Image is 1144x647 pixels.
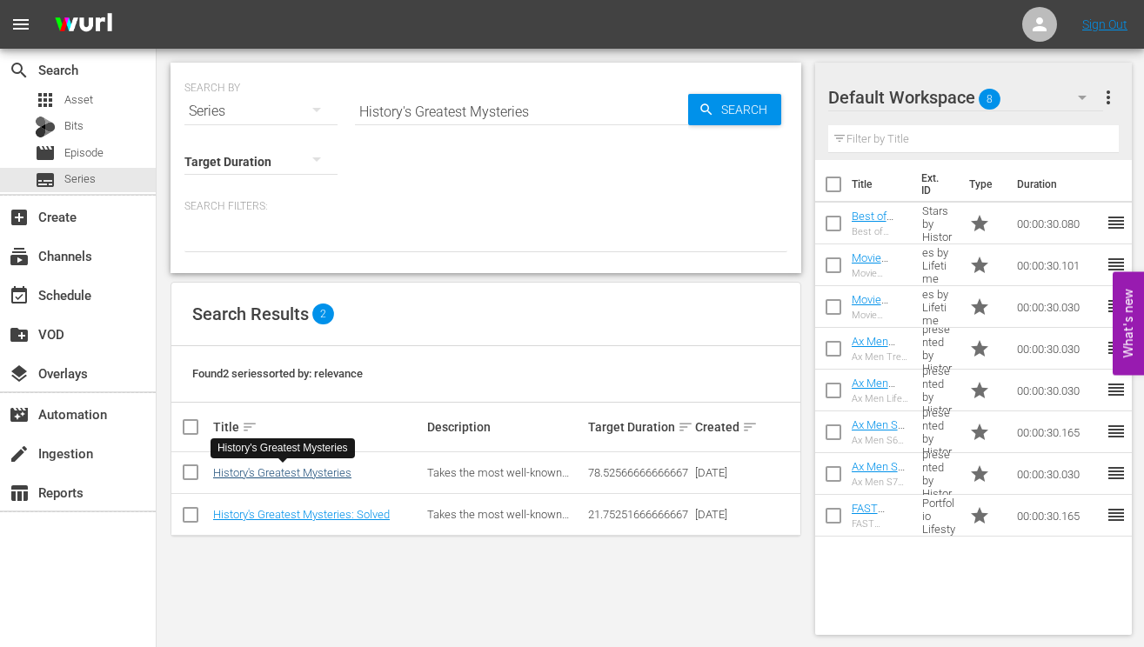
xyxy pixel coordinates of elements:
td: 00:00:30.165 [1010,495,1106,537]
div: Ax Men S7 image presented by History ( New logo) 30 [852,477,908,488]
td: Movie Favorites by Lifetime Promo 30 [915,244,963,286]
td: Ax Men Tree image presented by History ( New logo) 30 [915,328,963,370]
div: Ax Men Tree image presented by History ( New logo) 30 [852,351,908,363]
span: reorder [1106,212,1127,233]
span: Episode [64,144,104,162]
span: sort [742,419,758,435]
button: more_vert [1098,77,1119,118]
p: Search Filters: [184,199,787,214]
span: Promo [969,464,990,484]
div: 78.52566666666667 [588,466,690,479]
td: Ax Men S7 image presented by History ( New logo) 30 [915,453,963,495]
a: Ax Men S6 image presented by History ( New logo) 30 [852,418,907,497]
div: Best of Pawn Stars [PERSON_NAME] 30 [852,226,908,237]
span: Takes the most well-known mysteries, and challenges everything we know about them. [427,508,569,560]
span: Found 2 series sorted by: relevance [192,367,363,380]
th: Duration [1007,160,1111,209]
div: History's Greatest Mysteries [217,441,348,456]
span: Episode [35,143,56,163]
td: 00:00:30.101 [1010,244,1106,286]
th: Ext. ID [911,160,960,209]
span: reorder [1106,296,1127,317]
div: Movie Favorites by Lifetime Promo 30 [852,310,908,321]
span: reorder [1106,379,1127,400]
span: Promo [969,380,990,401]
div: Target Duration [588,417,690,437]
span: 8 [979,81,1000,117]
button: Search [688,94,781,125]
span: Series [64,170,96,188]
a: History's Greatest Mysteries: Solved [213,508,390,521]
span: Promo [969,338,990,359]
span: reorder [1106,421,1127,442]
span: Create [9,207,30,228]
td: 00:00:30.030 [1010,370,1106,411]
td: Movie Favorites by Lifetime Promo 30 [915,286,963,328]
img: ans4CAIJ8jUAAAAAAAAAAAAAAAAAAAAAAAAgQb4GAAAAAAAAAAAAAAAAAAAAAAAAJMjXAAAAAAAAAAAAAAAAAAAAAAAAgAT5G... [42,4,125,45]
div: FAST Channel Miscellaneous 2024 Winter Portfolio Lifestyle Cross Channel [PERSON_NAME] [852,518,908,530]
span: sort [678,419,693,435]
span: Automation [9,404,30,425]
div: [DATE] [695,466,744,479]
span: Search Results [192,303,309,324]
span: Ingestion [9,444,30,464]
span: reorder [1106,504,1127,525]
span: Overlays [9,364,30,384]
div: Ax Men Life Image presented by History ( New logo) 30 [852,393,908,404]
span: VOD [9,324,30,345]
a: FAST Channel Miscellaneous 2024 Winter Portfolio Lifestyle Cross Channel [PERSON_NAME] [852,502,906,645]
td: Ax Men Life Image presented by History ( New logo) 30 [915,370,963,411]
a: Ax Men Tree image presented by History ( New logo) 30 [852,335,908,413]
div: Created [695,417,744,437]
a: Best of Pawn Stars [PERSON_NAME] 30 [852,210,908,262]
span: Asset [35,90,56,110]
span: Takes the most well-known mysteries, and challenges everything we know about them. [427,466,569,518]
div: Description [427,420,583,434]
div: Movie Favorites by Lifetime Promo 30 [852,268,908,279]
div: 21.75251666666667 [588,508,690,521]
span: Promo [969,213,990,234]
span: Search [714,94,781,125]
span: Schedule [9,285,30,306]
td: 00:00:30.080 [1010,203,1106,244]
div: [DATE] [695,508,744,521]
td: 00:00:30.030 [1010,453,1106,495]
a: History's Greatest Mysteries [213,466,351,479]
span: Asset [64,91,93,109]
td: FAST Channel Miscellaneous 2024 Winter Portfolio Lifestyle Cross Channel [PERSON_NAME] [915,495,963,537]
a: Movie Favorites by Lifetime Promo 30 [852,251,907,303]
td: 00:00:30.030 [1010,328,1106,370]
a: Ax Men S7 image presented by History ( New logo) 30 [852,460,907,538]
div: Series [184,87,338,136]
td: 00:00:30.030 [1010,286,1106,328]
span: Promo [969,297,990,317]
div: Bits [35,117,56,137]
td: Ax Men S6 image presented by History ( New logo) 30 [915,411,963,453]
span: 2 [312,303,334,324]
span: Promo [969,505,990,526]
span: more_vert [1098,87,1119,108]
a: Sign Out [1082,17,1127,31]
span: Series [35,170,56,190]
th: Title [852,160,911,209]
div: Ax Men S6 image presented by History ( New logo) 30 [852,435,908,446]
a: Ax Men Life Image presented by History ( New logo) 30 [852,377,907,455]
button: Open Feedback Widget [1113,272,1144,376]
span: reorder [1106,254,1127,275]
span: Bits [64,117,84,135]
span: Channels [9,246,30,267]
span: reorder [1106,463,1127,484]
div: Title [213,417,422,437]
span: sort [242,419,258,435]
span: Promo [969,255,990,276]
span: reorder [1106,337,1127,358]
a: Movie Favorites by Lifetime Promo 30 [852,293,907,345]
th: Type [959,160,1007,209]
span: menu [10,14,31,35]
td: 00:00:30.165 [1010,411,1106,453]
span: Search [9,60,30,81]
span: Promo [969,422,990,443]
td: Best of Pawn Stars by History Promo 30 [915,203,963,244]
div: Default Workspace [828,73,1104,122]
span: Reports [9,483,30,504]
